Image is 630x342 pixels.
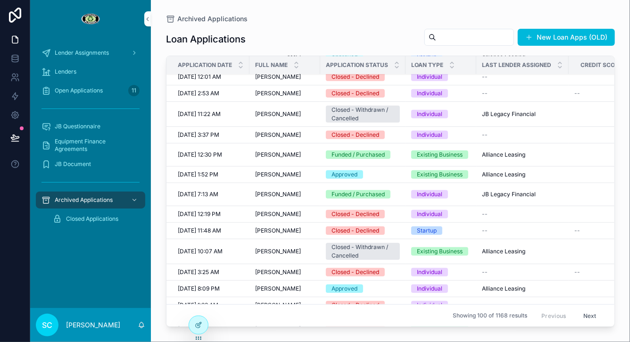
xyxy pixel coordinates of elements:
[255,210,301,218] span: [PERSON_NAME]
[36,44,145,61] a: Lender Assignments
[55,68,76,75] span: Lenders
[482,61,551,69] span: Last Lender Assigned
[482,227,563,234] a: --
[326,284,400,293] a: Approved
[482,131,488,139] span: --
[255,73,301,81] span: [PERSON_NAME]
[178,268,219,276] span: [DATE] 3:25 AM
[81,11,100,26] img: App logo
[326,170,400,179] a: Approved
[255,90,315,97] a: [PERSON_NAME]
[55,87,103,94] span: Open Applications
[326,301,400,309] a: Closed - Declined
[417,226,437,235] div: Startup
[178,171,218,178] span: [DATE] 1:52 PM
[66,215,118,223] span: Closed Applications
[178,210,221,218] span: [DATE] 12:19 PM
[178,151,244,158] a: [DATE] 12:30 PM
[332,150,385,159] div: Funded / Purchased
[178,227,244,234] a: [DATE] 11:48 AM
[255,131,301,139] span: [PERSON_NAME]
[55,160,91,168] span: JB Document
[326,243,400,260] a: Closed - Withdrawn / Cancelled
[417,110,442,118] div: Individual
[411,268,471,276] a: Individual
[326,268,400,276] a: Closed - Declined
[255,191,301,198] span: [PERSON_NAME]
[178,171,244,178] a: [DATE] 1:52 PM
[178,285,244,292] a: [DATE] 8:09 PM
[580,61,622,69] span: Credit Score
[411,190,471,199] a: Individual
[255,90,301,97] span: [PERSON_NAME]
[482,248,525,255] span: Alliance Leasing
[255,301,315,309] a: [PERSON_NAME]
[577,308,603,323] button: Next
[417,268,442,276] div: Individual
[417,131,442,139] div: Individual
[36,63,145,80] a: Lenders
[255,151,315,158] a: [PERSON_NAME]
[178,110,221,118] span: [DATE] 11:22 AM
[36,137,145,154] a: Equipment Finance Agreements
[30,38,151,240] div: scrollable content
[482,110,563,118] a: JB Legacy Financial
[417,210,442,218] div: Individual
[255,285,315,292] a: [PERSON_NAME]
[255,248,315,255] a: [PERSON_NAME]
[332,243,394,260] div: Closed - Withdrawn / Cancelled
[36,118,145,135] a: JB Questionnaire
[178,131,244,139] a: [DATE] 3:37 PM
[255,210,315,218] a: [PERSON_NAME]
[417,170,463,179] div: Existing Business
[178,248,244,255] a: [DATE] 10:07 AM
[178,248,223,255] span: [DATE] 10:07 AM
[332,106,394,123] div: Closed - Withdrawn / Cancelled
[55,138,136,153] span: Equipment Finance Agreements
[482,285,563,292] a: Alliance Leasing
[178,301,244,309] a: [DATE] 1:23 AM
[47,210,145,227] a: Closed Applications
[42,319,52,331] span: SC
[574,90,580,97] span: --
[332,190,385,199] div: Funded / Purchased
[326,210,400,218] a: Closed - Declined
[574,268,580,276] span: --
[326,106,400,123] a: Closed - Withdrawn / Cancelled
[178,191,244,198] a: [DATE] 7:13 AM
[332,226,379,235] div: Closed - Declined
[178,210,244,218] a: [DATE] 12:19 PM
[518,29,615,46] button: New Loan Apps (OLD)
[128,85,140,96] div: 11
[332,89,379,98] div: Closed - Declined
[178,285,220,292] span: [DATE] 8:09 PM
[417,301,442,309] div: Individual
[255,285,301,292] span: [PERSON_NAME]
[332,131,379,139] div: Closed - Declined
[177,14,248,24] span: Archived Applications
[178,61,232,69] span: Application Date
[482,268,563,276] a: --
[482,301,563,309] a: --
[411,61,443,69] span: Loan Type
[178,268,244,276] a: [DATE] 3:25 AM
[255,73,315,81] a: [PERSON_NAME]
[482,131,563,139] a: --
[255,171,301,178] span: [PERSON_NAME]
[55,196,113,204] span: Archived Applications
[178,110,244,118] a: [DATE] 11:22 AM
[178,191,218,198] span: [DATE] 7:13 AM
[482,73,563,81] a: --
[178,227,221,234] span: [DATE] 11:48 AM
[411,110,471,118] a: Individual
[255,268,301,276] span: [PERSON_NAME]
[482,191,563,198] a: JB Legacy Financial
[453,312,527,319] span: Showing 100 of 1168 results
[326,73,400,81] a: Closed - Declined
[411,150,471,159] a: Existing Business
[482,151,525,158] span: Alliance Leasing
[332,301,379,309] div: Closed - Declined
[411,89,471,98] a: Individual
[332,284,357,293] div: Approved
